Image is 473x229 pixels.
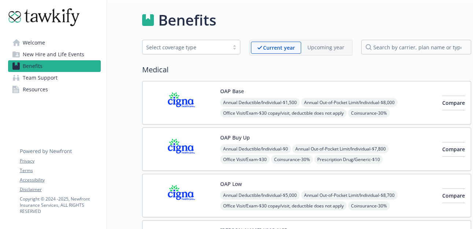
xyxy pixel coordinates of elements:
p: Current year [263,44,295,51]
span: Annual Deductible/Individual - $1,500 [220,98,300,107]
span: Team Support [23,72,58,84]
span: Office Visit/Exam - $30 copay/visit, deductible does not apply [220,201,347,210]
a: Privacy [20,158,100,164]
input: search by carrier, plan name or type [361,40,471,54]
span: Resources [23,84,48,95]
h1: Benefits [158,9,216,31]
button: Compare [442,96,465,110]
span: Annual Out-of-Pocket Limit/Individual - $8,000 [301,98,398,107]
span: New Hire and Life Events [23,49,84,60]
span: Annual Out-of-Pocket Limit/Individual - $8,700 [301,191,398,200]
span: Prescription Drug/Generic - $10 [314,155,383,164]
span: Compare [442,192,465,199]
a: Team Support [8,72,101,84]
img: CIGNA carrier logo [148,180,214,211]
span: Annual Deductible/Individual - $0 [220,144,291,153]
span: Annual Deductible/Individual - $5,000 [220,191,300,200]
span: Coinsurance - 30% [271,155,313,164]
div: Select coverage type [146,43,225,51]
a: Welcome [8,37,101,49]
button: OAP Base [220,87,244,95]
span: Office Visit/Exam - $30 [220,155,270,164]
span: Upcoming year [301,42,351,54]
a: Disclaimer [20,186,100,193]
a: Terms [20,167,100,174]
span: Office Visit/Exam - $30 copay/visit, deductible does not apply [220,108,347,118]
button: Compare [442,188,465,203]
span: Compare [442,99,465,106]
a: Resources [8,84,101,95]
img: CIGNA carrier logo [148,134,214,165]
a: Accessibility [20,177,100,183]
h2: Medical [142,64,471,75]
span: Annual Out-of-Pocket Limit/Individual - $7,800 [292,144,389,153]
a: New Hire and Life Events [8,49,101,60]
span: Benefits [23,60,43,72]
button: Compare [442,142,465,157]
button: OAP Low [220,180,242,188]
a: Benefits [8,60,101,72]
img: CIGNA carrier logo [148,87,214,118]
p: Copyright © 2024 - 2025 , Newfront Insurance Services, ALL RIGHTS RESERVED [20,196,100,214]
span: Welcome [23,37,45,49]
span: Compare [442,146,465,153]
p: Upcoming year [307,43,344,51]
span: Coinsurance - 30% [348,108,390,118]
button: OAP Buy Up [220,134,250,141]
span: Coinsurance - 30% [348,201,390,210]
